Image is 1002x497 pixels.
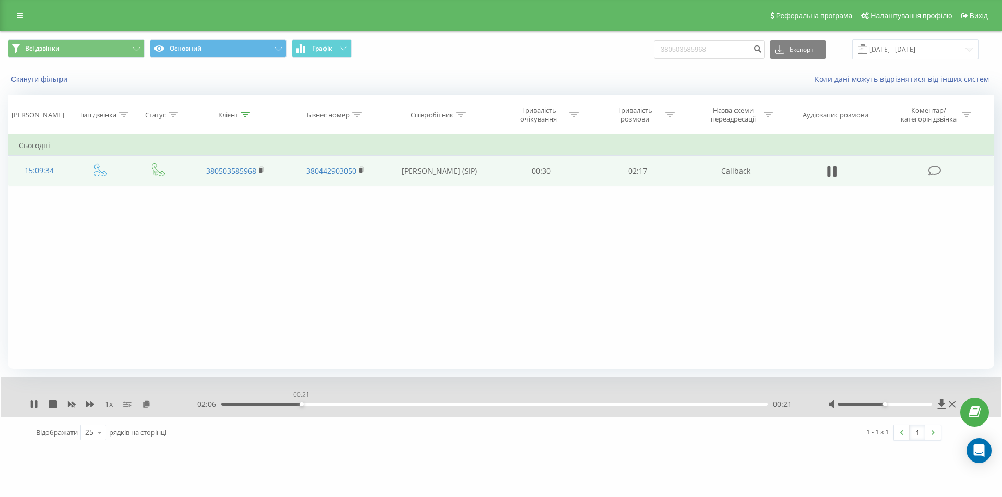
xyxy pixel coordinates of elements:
[8,39,145,58] button: Всі дзвінки
[312,45,332,52] span: Графік
[511,106,567,124] div: Тривалість очікування
[109,428,166,437] span: рядків на сторінці
[8,75,73,84] button: Скинути фільтри
[105,399,113,409] span: 1 x
[910,425,925,440] a: 1
[79,111,116,119] div: Тип дзвінка
[218,111,238,119] div: Клієнт
[19,161,59,181] div: 15:09:34
[25,44,59,53] span: Всі дзвінки
[411,111,454,119] div: Співробітник
[150,39,287,58] button: Основний
[776,11,853,20] span: Реферальна програма
[589,156,685,186] td: 02:17
[145,111,166,119] div: Статус
[206,166,256,176] a: 380503585968
[307,111,350,119] div: Бізнес номер
[770,40,826,59] button: Експорт
[866,427,889,437] div: 1 - 1 з 1
[306,166,356,176] a: 380442903050
[85,427,93,438] div: 25
[36,428,78,437] span: Відображати
[773,399,792,409] span: 00:21
[195,399,221,409] span: - 02:06
[803,111,868,119] div: Аудіозапис розмови
[385,156,493,186] td: [PERSON_NAME] (SIP)
[898,106,959,124] div: Коментар/категорія дзвінка
[705,106,761,124] div: Назва схеми переадресації
[870,11,952,20] span: Налаштування профілю
[882,402,887,406] div: Accessibility label
[815,74,994,84] a: Коли дані можуть відрізнятися вiд інших систем
[654,40,765,59] input: Пошук за номером
[967,438,992,463] div: Open Intercom Messenger
[493,156,589,186] td: 00:30
[300,402,304,406] div: Accessibility label
[607,106,663,124] div: Тривалість розмови
[686,156,786,186] td: Callback
[291,387,312,402] div: 00:21
[292,39,352,58] button: Графік
[11,111,64,119] div: [PERSON_NAME]
[8,135,994,156] td: Сьогодні
[970,11,988,20] span: Вихід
